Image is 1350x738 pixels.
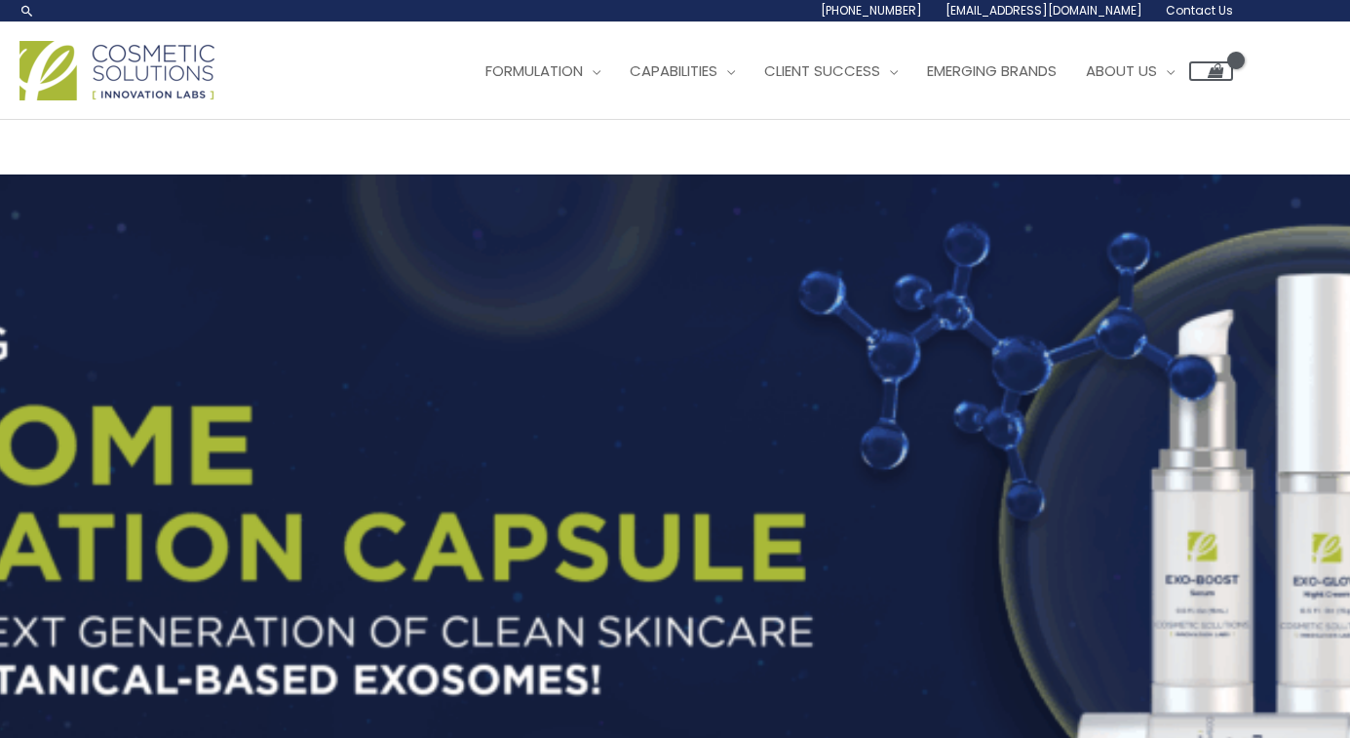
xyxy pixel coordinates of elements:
a: About Us [1071,42,1189,100]
a: Formulation [471,42,615,100]
a: Capabilities [615,42,750,100]
span: Capabilities [630,60,717,81]
span: Formulation [485,60,583,81]
span: [EMAIL_ADDRESS][DOMAIN_NAME] [945,2,1142,19]
span: Client Success [764,60,880,81]
span: Contact Us [1166,2,1233,19]
nav: Site Navigation [456,42,1233,100]
span: Emerging Brands [927,60,1057,81]
img: Cosmetic Solutions Logo [19,41,214,100]
a: Client Success [750,42,912,100]
a: View Shopping Cart, empty [1189,61,1233,81]
a: Emerging Brands [912,42,1071,100]
span: About Us [1086,60,1157,81]
a: Search icon link [19,3,35,19]
span: [PHONE_NUMBER] [821,2,922,19]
